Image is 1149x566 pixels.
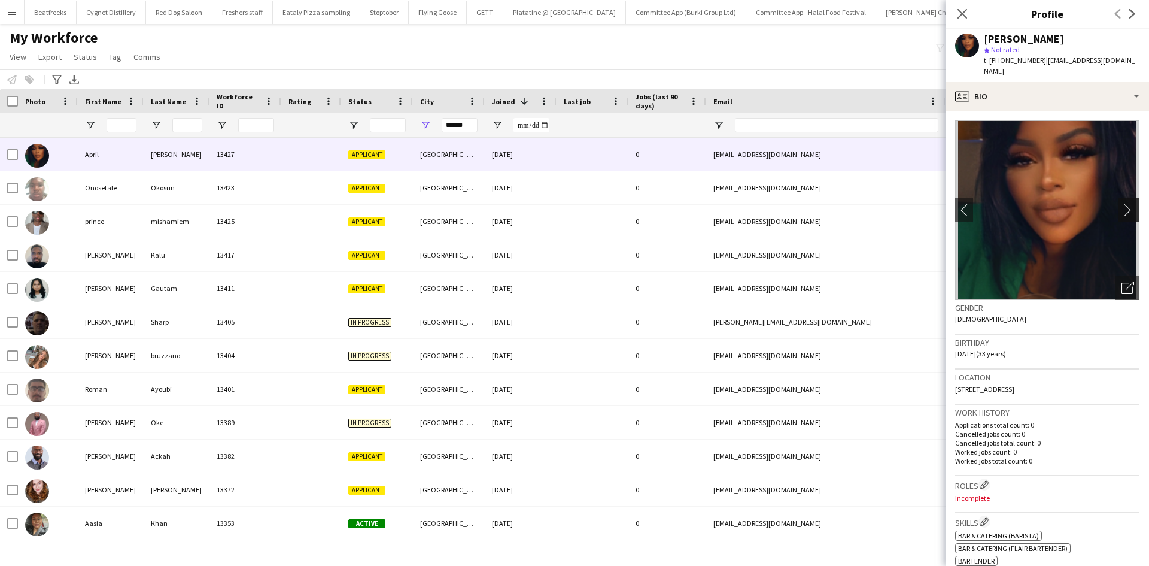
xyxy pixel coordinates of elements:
[706,373,946,405] div: [EMAIL_ADDRESS][DOMAIN_NAME]
[78,171,144,204] div: Onosetale
[485,238,557,271] div: [DATE]
[85,97,121,106] span: First Name
[238,118,274,132] input: Workforce ID Filter Input
[946,82,1149,111] div: Bio
[706,473,946,506] div: [EMAIL_ADDRESS][DOMAIN_NAME]
[25,211,49,235] img: prince mishamiem
[133,52,160,62] span: Comms
[706,171,946,204] div: [EMAIL_ADDRESS][DOMAIN_NAME]
[78,305,144,338] div: [PERSON_NAME]
[348,452,385,461] span: Applicant
[420,97,434,106] span: City
[50,72,64,87] app-action-btn: Advanced filters
[713,97,732,106] span: Email
[348,519,385,528] span: Active
[348,150,385,159] span: Applicant
[25,513,49,537] img: Aasia Khan
[628,138,706,171] div: 0
[370,118,406,132] input: Status Filter Input
[564,97,591,106] span: Last job
[485,339,557,372] div: [DATE]
[420,120,431,131] button: Open Filter Menu
[217,120,227,131] button: Open Filter Menu
[209,507,281,540] div: 13353
[628,305,706,338] div: 0
[129,49,165,65] a: Comms
[955,516,1139,528] h3: Skills
[409,1,467,24] button: Flying Goose
[958,544,1068,553] span: Bar & Catering (Flair Bartender)
[628,507,706,540] div: 0
[217,92,260,110] span: Workforce ID
[413,507,485,540] div: [GEOGRAPHIC_DATA]
[503,1,626,24] button: Platatine @ [GEOGRAPHIC_DATA]
[360,1,409,24] button: Stoptober
[876,1,1010,24] button: [PERSON_NAME] Chicken and Shakes
[209,138,281,171] div: 13427
[25,345,49,369] img: denise bruzzano
[67,72,81,87] app-action-btn: Export XLSX
[706,138,946,171] div: [EMAIL_ADDRESS][DOMAIN_NAME]
[348,251,385,260] span: Applicant
[288,97,311,106] span: Rating
[626,1,746,24] button: Committee App (Burki Group Ltd)
[485,373,557,405] div: [DATE]
[706,238,946,271] div: [EMAIL_ADDRESS][DOMAIN_NAME]
[209,440,281,473] div: 13382
[958,531,1039,540] span: Bar & Catering (Barista)
[984,56,1046,65] span: t. [PHONE_NUMBER]
[78,238,144,271] div: [PERSON_NAME]
[38,52,62,62] span: Export
[413,272,485,305] div: [GEOGRAPHIC_DATA]
[25,446,49,470] img: Daniel Ackah
[25,97,45,106] span: Photo
[25,278,49,302] img: Niharika Gautam
[746,1,876,24] button: Committee App - Halal Food Festival
[492,97,515,106] span: Joined
[628,272,706,305] div: 0
[209,272,281,305] div: 13411
[628,473,706,506] div: 0
[706,205,946,238] div: [EMAIL_ADDRESS][DOMAIN_NAME]
[735,118,938,132] input: Email Filter Input
[144,138,209,171] div: [PERSON_NAME]
[209,373,281,405] div: 13401
[25,177,49,201] img: Onosetale Okosun
[413,138,485,171] div: [GEOGRAPHIC_DATA]
[706,305,946,338] div: [PERSON_NAME][EMAIL_ADDRESS][DOMAIN_NAME]
[955,456,1139,465] p: Worked jobs total count: 0
[485,272,557,305] div: [DATE]
[25,311,49,335] img: Brian Sharp
[146,1,212,24] button: Red Dog Saloon
[706,272,946,305] div: [EMAIL_ADDRESS][DOMAIN_NAME]
[25,244,49,268] img: David Kalu
[485,406,557,439] div: [DATE]
[34,49,66,65] a: Export
[628,205,706,238] div: 0
[77,1,146,24] button: Cygnet Distillery
[78,339,144,372] div: [PERSON_NAME]
[78,272,144,305] div: [PERSON_NAME]
[485,171,557,204] div: [DATE]
[25,479,49,503] img: Jennifer Jones
[348,385,385,394] span: Applicant
[144,238,209,271] div: Kalu
[955,447,1139,456] p: Worked jobs count: 0
[85,120,96,131] button: Open Filter Menu
[955,337,1139,348] h3: Birthday
[1115,276,1139,300] div: Open photos pop-in
[958,556,995,565] span: Bartender
[413,305,485,338] div: [GEOGRAPHIC_DATA]
[513,118,549,132] input: Joined Filter Input
[209,406,281,439] div: 13389
[78,440,144,473] div: [PERSON_NAME]
[413,406,485,439] div: [GEOGRAPHIC_DATA]
[144,373,209,405] div: Ayoubi
[209,238,281,271] div: 13417
[348,318,391,327] span: In progress
[413,171,485,204] div: [GEOGRAPHIC_DATA]
[144,171,209,204] div: Okosun
[984,56,1135,75] span: | [EMAIL_ADDRESS][DOMAIN_NAME]
[209,339,281,372] div: 13404
[348,352,391,361] span: In progress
